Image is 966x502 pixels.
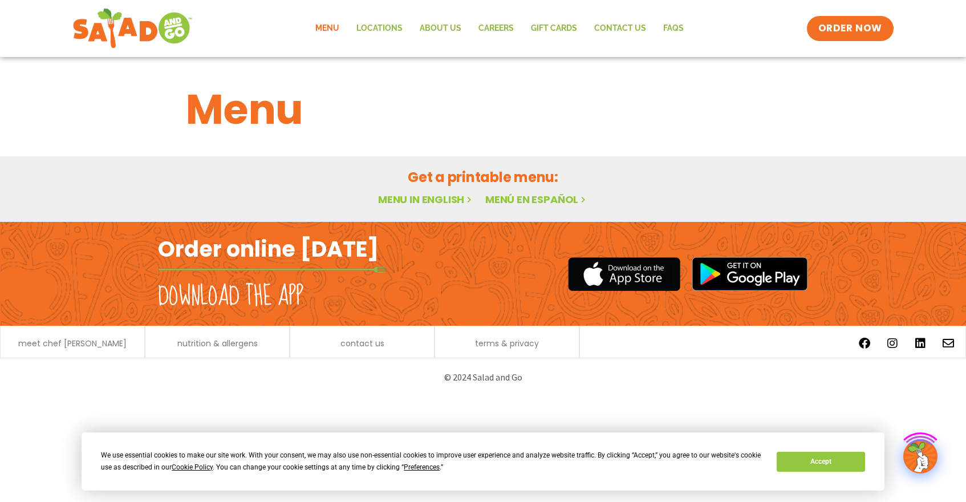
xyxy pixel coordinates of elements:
[586,15,655,42] a: Contact Us
[340,339,384,347] a: contact us
[186,167,780,187] h2: Get a printable menu:
[692,257,808,291] img: google_play
[818,22,882,35] span: ORDER NOW
[72,6,193,51] img: new-SAG-logo-768×292
[404,463,440,471] span: Preferences
[411,15,470,42] a: About Us
[186,79,780,140] h1: Menu
[172,463,213,471] span: Cookie Policy
[158,281,303,313] h2: Download the app
[158,235,379,263] h2: Order online [DATE]
[568,256,680,293] img: appstore
[82,432,884,491] div: Cookie Consent Prompt
[158,266,386,273] img: fork
[177,339,258,347] a: nutrition & allergens
[522,15,586,42] a: GIFT CARDS
[348,15,411,42] a: Locations
[777,452,864,472] button: Accept
[475,339,539,347] a: terms & privacy
[807,16,894,41] a: ORDER NOW
[470,15,522,42] a: Careers
[164,370,802,385] p: © 2024 Salad and Go
[378,192,474,207] a: Menu in English
[485,192,588,207] a: Menú en español
[307,15,348,42] a: Menu
[18,339,127,347] a: meet chef [PERSON_NAME]
[655,15,692,42] a: FAQs
[307,15,692,42] nav: Menu
[101,450,763,473] div: We use essential cookies to make our site work. With your consent, we may also use non-essential ...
